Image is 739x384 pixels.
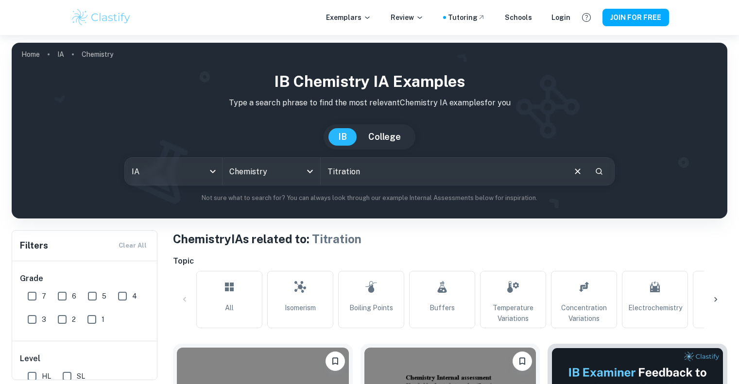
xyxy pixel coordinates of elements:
button: JOIN FOR FREE [602,9,669,26]
h6: Grade [20,273,150,284]
span: 7 [42,291,46,301]
img: profile cover [12,43,727,218]
p: Exemplars [326,12,371,23]
span: Titration [312,232,361,246]
a: Tutoring [448,12,485,23]
span: Electrochemistry [628,302,682,313]
p: Review [391,12,424,23]
button: Clear [568,162,587,181]
span: 1 [102,314,104,325]
button: Please log in to bookmark exemplars [513,351,532,371]
button: College [359,128,411,146]
span: Buffers [430,302,455,313]
span: Boiling Points [349,302,393,313]
a: Schools [505,12,532,23]
a: IA [57,48,64,61]
span: Concentration Variations [555,302,613,324]
button: IB [328,128,357,146]
h6: Topic [173,255,727,267]
button: Search [591,163,607,180]
span: HL [42,371,51,382]
button: Please log in to bookmark exemplars [326,351,345,371]
span: 5 [102,291,106,301]
input: E.g. enthalpy of combustion, Winkler method, phosphate and temperature... [321,158,565,185]
h6: Filters [20,239,48,252]
h6: Level [20,353,150,365]
a: Home [21,48,40,61]
h1: Chemistry IAs related to: [173,230,727,248]
span: All [225,302,234,313]
p: Type a search phrase to find the most relevant Chemistry IA examples for you [19,97,720,109]
button: Help and Feedback [578,9,595,26]
p: Chemistry [82,49,113,60]
span: SL [77,371,85,382]
a: Login [551,12,570,23]
span: Isomerism [285,302,316,313]
img: Clastify logo [70,8,132,27]
h1: IB Chemistry IA examples [19,70,720,93]
span: 6 [72,291,76,301]
p: Not sure what to search for? You can always look through our example Internal Assessments below f... [19,193,720,203]
button: Open [303,165,317,178]
span: Temperature Variations [484,302,542,324]
span: 4 [132,291,137,301]
span: 3 [42,314,46,325]
div: IA [125,158,222,185]
span: 2 [72,314,76,325]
